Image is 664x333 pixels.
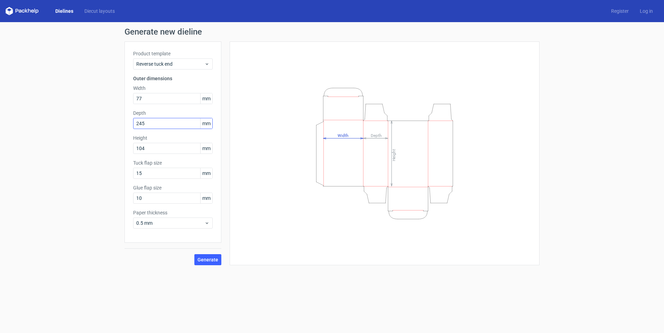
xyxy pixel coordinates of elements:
label: Glue flap size [133,184,213,191]
a: Register [606,8,634,15]
span: mm [200,193,212,203]
a: Diecut layouts [79,8,120,15]
span: mm [200,168,212,178]
label: Paper thickness [133,209,213,216]
span: Generate [197,257,218,262]
label: Height [133,135,213,141]
span: Reverse tuck end [136,61,204,67]
span: mm [200,118,212,129]
label: Product template [133,50,213,57]
a: Log in [634,8,658,15]
label: Depth [133,110,213,117]
tspan: Width [338,133,349,138]
h1: Generate new dieline [124,28,539,36]
span: 0.5 mm [136,220,204,226]
label: Tuck flap size [133,159,213,166]
h3: Outer dimensions [133,75,213,82]
label: Width [133,85,213,92]
button: Generate [194,254,221,265]
a: Dielines [50,8,79,15]
span: mm [200,143,212,154]
tspan: Depth [371,133,382,138]
span: mm [200,93,212,104]
tspan: Height [391,149,396,161]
